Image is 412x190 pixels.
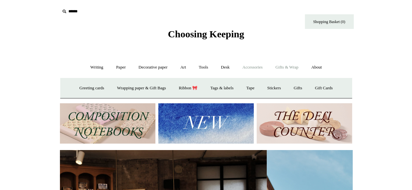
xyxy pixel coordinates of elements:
a: Writing [84,59,109,76]
a: Shopping Basket (0) [305,14,354,29]
a: Gifts & Wrap [269,59,304,76]
a: About [305,59,328,76]
span: Choosing Keeping [168,29,244,39]
a: Art [175,59,192,76]
img: New.jpg__PID:f73bdf93-380a-4a35-bcfe-7823039498e1 [158,103,254,144]
img: The Deli Counter [257,103,352,144]
a: Choosing Keeping [168,34,244,38]
a: Tools [193,59,214,76]
a: Stickers [261,80,287,97]
a: Paper [110,59,132,76]
a: Tape [240,80,260,97]
a: Gift Cards [309,80,339,97]
a: Ribbon 🎀 [173,80,204,97]
a: Wrapping paper & Gift Bags [111,80,172,97]
a: Decorative paper [133,59,173,76]
a: Desk [215,59,235,76]
a: Greeting cards [74,80,110,97]
a: Tags & labels [205,80,239,97]
a: Accessories [236,59,268,76]
img: 202302 Composition ledgers.jpg__PID:69722ee6-fa44-49dd-a067-31375e5d54ec [60,103,155,144]
a: Gifts [288,80,308,97]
